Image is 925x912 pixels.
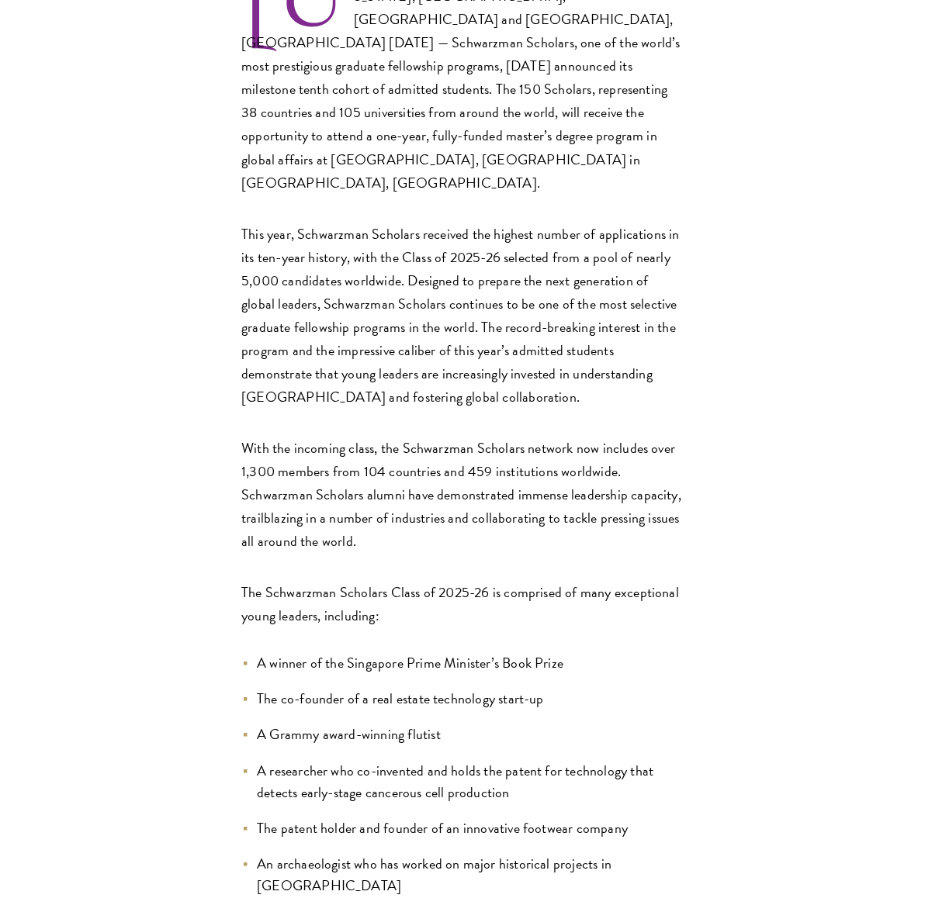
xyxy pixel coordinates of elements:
li: An archaeologist who has worked on major historical projects in [GEOGRAPHIC_DATA] [241,853,684,896]
p: The Schwarzman Scholars Class of 2025-26 is comprised of many exceptional young leaders, including: [241,581,684,627]
p: With the incoming class, the Schwarzman Scholars network now includes over 1,300 members from 104... [241,437,684,553]
li: A Grammy award-winning flutist [241,724,684,745]
li: The patent holder and founder of an innovative footwear company [241,817,684,839]
li: A researcher who co-invented and holds the patent for technology that detects early-stage cancero... [241,760,684,803]
p: This year, Schwarzman Scholars received the highest number of applications in its ten-year histor... [241,223,684,409]
li: A winner of the Singapore Prime Minister’s Book Prize [241,652,684,674]
li: The co-founder of a real estate technology start-up [241,688,684,710]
